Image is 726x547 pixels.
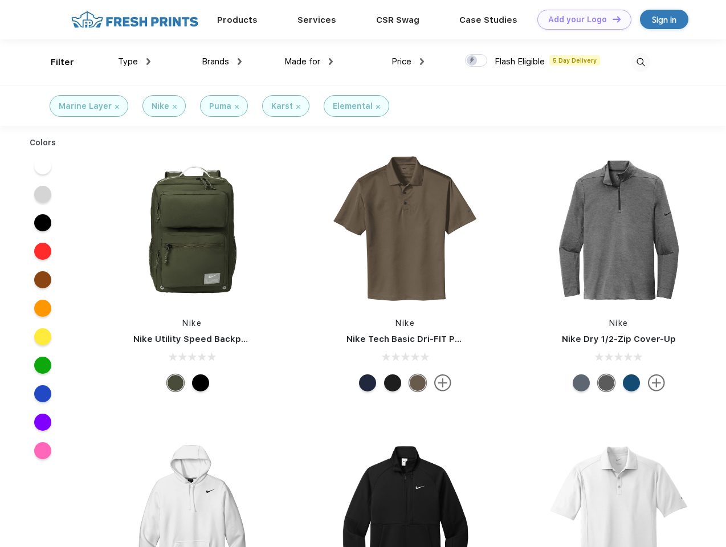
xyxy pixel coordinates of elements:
a: Nike [182,319,202,328]
div: Colors [21,137,65,149]
a: Sign in [640,10,688,29]
img: dropdown.png [420,58,424,65]
span: Made for [284,56,320,67]
img: filter_cancel.svg [235,105,239,109]
img: fo%20logo%202.webp [68,10,202,30]
a: Nike Tech Basic Dri-FIT Polo [346,334,468,344]
a: Services [297,15,336,25]
div: Olive Khaki [409,374,426,391]
span: Type [118,56,138,67]
img: more.svg [648,374,665,391]
div: Black Heather [598,374,615,391]
div: Elemental [333,100,373,112]
img: func=resize&h=266 [543,154,695,306]
a: Nike [395,319,415,328]
div: Midnight Navy [359,374,376,391]
div: Nike [152,100,169,112]
div: Sign in [652,13,676,26]
img: desktop_search.svg [631,53,650,72]
span: 5 Day Delivery [549,55,600,66]
a: Nike [609,319,629,328]
img: DT [613,16,621,22]
a: Products [217,15,258,25]
a: CSR Swag [376,15,419,25]
img: func=resize&h=266 [116,154,268,306]
span: Flash Eligible [495,56,545,67]
div: Gym Blue [623,374,640,391]
a: Nike Utility Speed Backpack [133,334,256,344]
div: Add your Logo [548,15,607,25]
img: filter_cancel.svg [296,105,300,109]
div: Puma [209,100,231,112]
div: Karst [271,100,293,112]
img: filter_cancel.svg [173,105,177,109]
img: more.svg [434,374,451,391]
div: Marine Layer [59,100,112,112]
span: Price [391,56,411,67]
div: Black [384,374,401,391]
div: Cargo Khaki [167,374,184,391]
img: dropdown.png [329,58,333,65]
div: Filter [51,56,74,69]
div: Navy Heather [573,374,590,391]
img: filter_cancel.svg [115,105,119,109]
img: dropdown.png [146,58,150,65]
img: filter_cancel.svg [376,105,380,109]
div: Black [192,374,209,391]
span: Brands [202,56,229,67]
img: func=resize&h=266 [329,154,481,306]
a: Nike Dry 1/2-Zip Cover-Up [562,334,676,344]
img: dropdown.png [238,58,242,65]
